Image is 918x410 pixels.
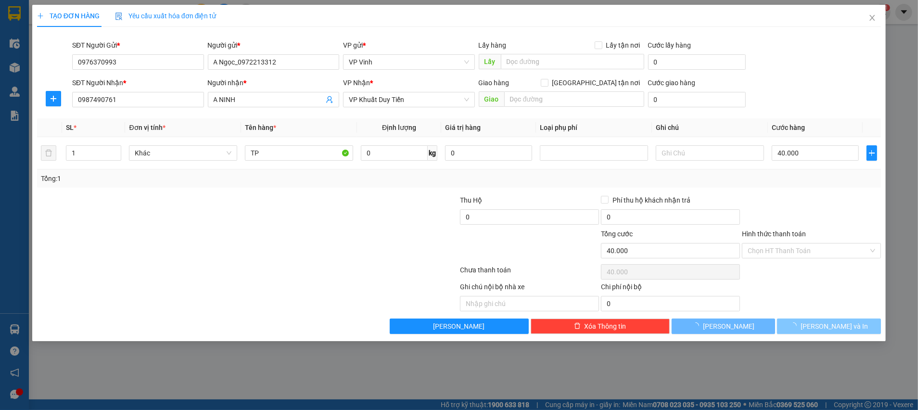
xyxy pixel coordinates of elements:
button: Close [859,5,886,32]
input: Ghi Chú [656,145,764,161]
span: plus [46,95,61,102]
span: Lấy tận nơi [602,40,644,51]
button: [PERSON_NAME] [390,319,529,334]
span: Lấy hàng [479,41,507,49]
input: Dọc đường [501,54,644,69]
li: Hotline: 02386655777, 02462925925, 0944789456 [90,36,402,48]
div: Tổng: 1 [41,173,355,184]
div: Người nhận [208,77,340,88]
span: Xóa Thông tin [585,321,626,332]
input: Cước giao hàng [648,92,746,107]
div: Chưa thanh toán [459,265,600,282]
input: Nhập ghi chú [460,296,599,311]
span: Tên hàng [245,124,276,131]
span: kg [428,145,437,161]
span: Giao hàng [479,79,510,87]
div: SĐT Người Gửi [72,40,204,51]
label: Cước giao hàng [648,79,696,87]
li: [PERSON_NAME], [PERSON_NAME] [90,24,402,36]
button: [PERSON_NAME] và In [777,319,881,334]
span: [PERSON_NAME] [433,321,485,332]
th: Loại phụ phí [536,118,652,137]
button: delete [41,145,56,161]
th: Ghi chú [652,118,768,137]
span: Phí thu hộ khách nhận trả [609,195,694,205]
span: Định lượng [382,124,416,131]
span: close [868,14,876,22]
div: Ghi chú nội bộ nhà xe [460,282,599,296]
span: VP Nhận [343,79,370,87]
span: Giao [479,91,504,107]
span: [GEOGRAPHIC_DATA] tận nơi [548,77,644,88]
span: Khác [135,146,231,160]
span: loading [692,322,703,329]
span: Tổng cước [601,230,633,238]
div: SĐT Người Nhận [72,77,204,88]
span: SL [66,124,74,131]
div: Người gửi [208,40,340,51]
label: Hình thức thanh toán [742,230,806,238]
input: Dọc đường [504,91,644,107]
img: logo.jpg [12,12,60,60]
img: icon [115,13,123,20]
button: plus [867,145,877,161]
span: plus [37,13,44,19]
b: GỬI : VP Vinh [12,70,91,86]
span: Giá trị hàng [445,124,481,131]
span: Thu Hộ [460,196,482,204]
button: deleteXóa Thông tin [531,319,670,334]
span: VP Vinh [349,55,469,69]
span: Đơn vị tính [129,124,165,131]
span: Lấy [479,54,501,69]
button: plus [46,91,61,106]
div: VP gửi [343,40,475,51]
input: VD: Bàn, Ghế [245,145,353,161]
span: Yêu cầu xuất hóa đơn điện tử [115,12,217,20]
span: TẠO ĐƠN HÀNG [37,12,100,20]
span: [PERSON_NAME] và In [801,321,868,332]
input: 0 [445,145,532,161]
div: Chi phí nội bộ [601,282,740,296]
span: user-add [326,96,333,103]
span: delete [574,322,581,330]
button: [PERSON_NAME] [672,319,776,334]
span: [PERSON_NAME] [703,321,754,332]
label: Cước lấy hàng [648,41,691,49]
span: plus [867,149,877,157]
span: VP Khuất Duy Tiến [349,92,469,107]
span: loading [790,322,801,329]
span: Cước hàng [772,124,805,131]
input: Cước lấy hàng [648,54,746,70]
